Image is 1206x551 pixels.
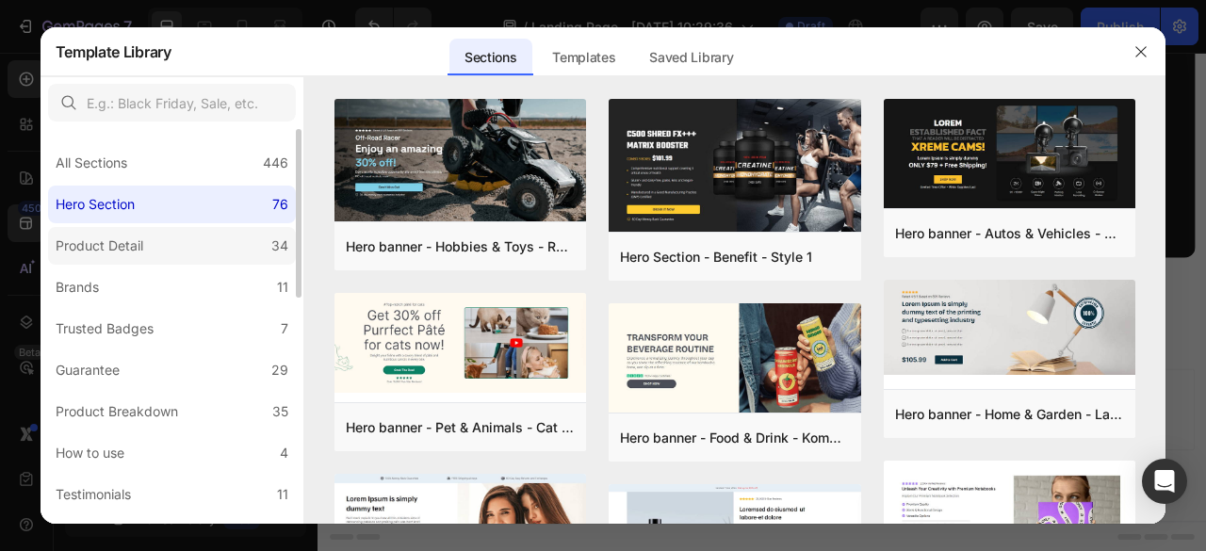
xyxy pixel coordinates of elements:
div: Hero banner - Pet & Animals - Cat Food - Style 43 [346,416,576,439]
input: E.g.: Black Friday, Sale, etc. [48,84,296,122]
img: hr47.png [884,280,1136,375]
div: 29 [271,359,288,381]
img: hr43.png [334,293,587,393]
div: Add blank section [648,434,763,454]
div: 11 [277,276,288,299]
div: Sections [449,39,531,76]
span: then drag & drop elements [634,458,774,475]
div: Hero banner - Autos & Vehicles - Dash Cam - Style 17 [895,222,1125,245]
h2: Template Library [56,27,171,76]
div: Saved Library [634,39,748,76]
div: Open Intercom Messenger [1142,459,1187,504]
div: 7 [281,317,288,340]
div: Hero Section [56,193,135,216]
div: Product Breakdown [56,400,178,423]
div: Hero banner - Food & Drink - Kombucha - Style 33 [620,427,850,449]
div: Product Detail [56,235,143,257]
div: How to use [56,442,124,464]
img: hr33.png [609,303,861,415]
div: 35 [272,400,288,423]
span: inspired by CRO experts [353,458,482,475]
span: from URL or image [508,458,609,475]
div: Templates [537,39,630,76]
img: hr1.png [609,99,861,235]
div: Generate layout [511,434,610,454]
div: All Sections [56,152,127,174]
div: Guarantee [56,359,120,381]
img: hr17.png [884,99,1136,208]
div: Hero Section - Benefit - Style 1 [620,246,812,268]
div: 446 [263,152,288,174]
div: Choose templates [363,434,477,454]
div: 4 [280,442,288,464]
div: Hero banner - Hobbies & Toys - RC Car - Style 40 [346,235,576,258]
div: 76 [272,193,288,216]
div: Brands [56,276,99,299]
img: hr40.png [334,99,587,225]
span: Add section [521,392,611,412]
div: 11 [277,483,288,506]
div: 34 [271,235,288,257]
div: Trusted Badges [56,317,154,340]
div: Hero banner - Home & Garden - Lamp - Style 47 [895,403,1125,426]
div: Testimonials [56,483,131,506]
